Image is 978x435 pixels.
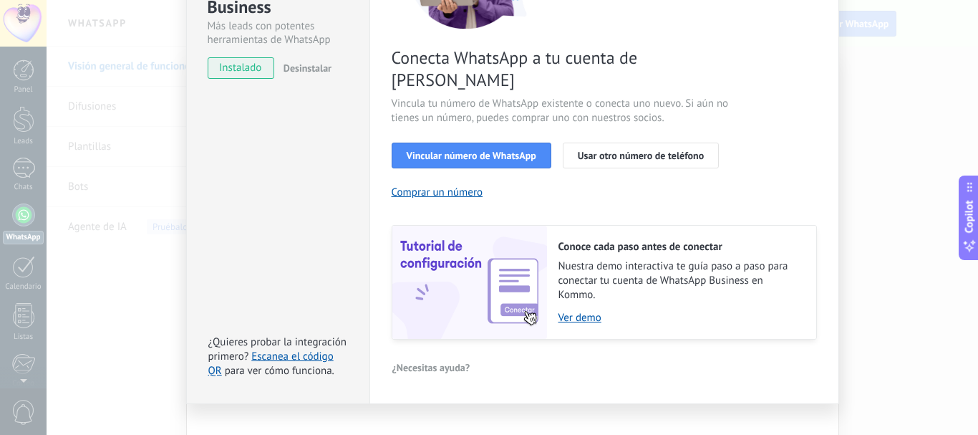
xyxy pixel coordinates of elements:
[392,363,470,373] span: ¿Necesitas ayuda?
[578,150,704,161] span: Usar otro número de teléfono
[225,364,334,378] span: para ver cómo funciona.
[558,259,802,302] span: Nuestra demo interactiva te guía paso a paso para conectar tu cuenta de WhatsApp Business en Kommo.
[278,57,331,79] button: Desinstalar
[392,143,551,168] button: Vincular número de WhatsApp
[208,350,334,378] a: Escanea el código QR
[392,97,732,125] span: Vincula tu número de WhatsApp existente o conecta uno nuevo. Si aún no tienes un número, puedes c...
[962,200,977,233] span: Copilot
[558,311,802,325] a: Ver demo
[558,240,802,254] h2: Conoce cada paso antes de conectar
[392,186,483,199] button: Comprar un número
[284,62,331,75] span: Desinstalar
[208,19,349,47] div: Más leads con potentes herramientas de WhatsApp
[563,143,719,168] button: Usar otro número de teléfono
[208,57,273,79] span: instalado
[392,357,471,378] button: ¿Necesitas ayuda?
[407,150,536,161] span: Vincular número de WhatsApp
[208,335,347,363] span: ¿Quieres probar la integración primero?
[392,47,732,91] span: Conecta WhatsApp a tu cuenta de [PERSON_NAME]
